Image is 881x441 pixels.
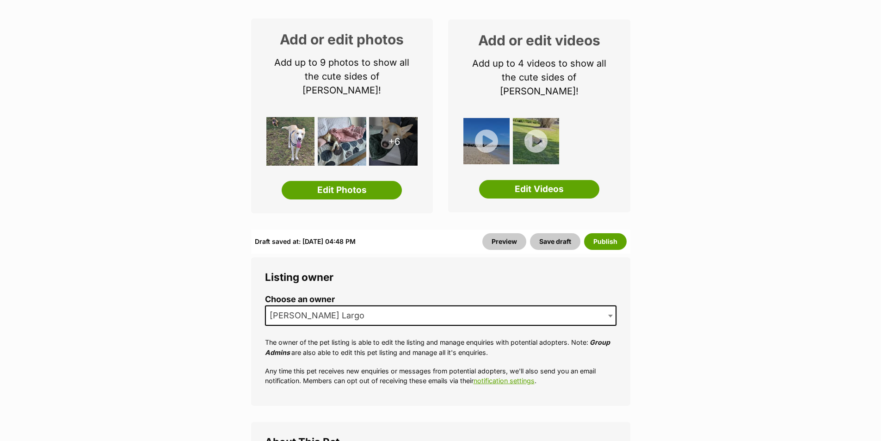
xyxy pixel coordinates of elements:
span: Jacki Largo [266,309,374,322]
p: Add up to 9 photos to show all the cute sides of [PERSON_NAME]! [265,56,419,97]
a: notification settings [474,377,535,385]
img: vuqqyhyvl8fnjlzek0ij.jpg [463,118,510,164]
label: Choose an owner [265,295,616,304]
em: Group Admins [265,338,610,356]
span: Listing owner [265,271,333,283]
p: Any time this pet receives new enquiries or messages from potential adopters, we'll also send you... [265,366,616,386]
button: Publish [584,233,627,250]
span: Jacki Largo [265,305,616,326]
a: Edit Photos [282,181,402,199]
p: Add up to 4 videos to show all the cute sides of [PERSON_NAME]! [462,56,616,98]
a: Preview [482,233,526,250]
a: Edit Videos [479,180,599,199]
h2: Add or edit photos [265,32,419,46]
button: Save draft [530,233,580,250]
p: The owner of the pet listing is able to edit the listing and manage enquiries with potential adop... [265,337,616,357]
div: Draft saved at: [DATE] 04:48 PM [255,233,356,250]
div: +6 [369,117,418,166]
img: cndekepq7u0fiufrgbcg.jpg [513,118,559,164]
h2: Add or edit videos [462,33,616,47]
